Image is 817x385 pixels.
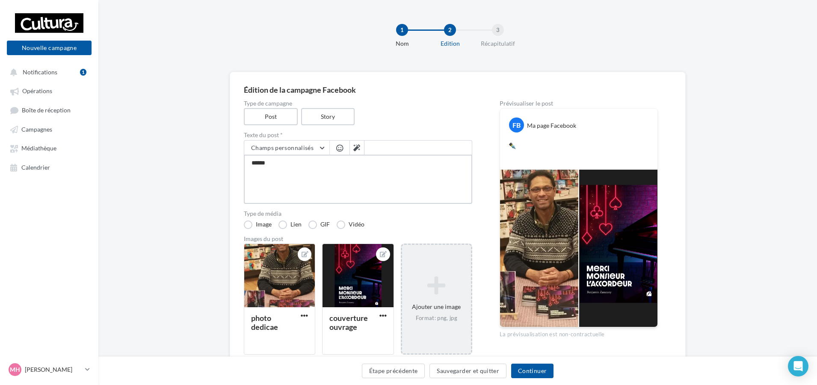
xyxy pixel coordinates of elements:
span: Boîte de réception [22,106,71,114]
div: Prévisualiser le post [500,100,658,106]
button: Nouvelle campagne [7,41,92,55]
div: couverture ouvrage [329,313,368,332]
div: photo dedicae [251,313,278,332]
button: Notifications 1 [5,64,90,79]
a: Opérations [5,83,93,98]
a: Calendrier [5,159,93,175]
div: 1 [80,69,86,76]
label: Image [244,220,272,229]
label: Type de campagne [244,100,472,106]
span: Calendrier [21,164,50,171]
p: ✒️ [509,141,649,159]
div: Ma page Facebook [527,121,576,130]
label: Post [244,108,298,125]
div: Récapitulatif [471,39,525,48]
button: Sauvegarder et quitter [429,364,506,378]
span: Opérations [22,88,52,95]
div: 1 [396,24,408,36]
div: Images du post [244,236,472,242]
a: MH [PERSON_NAME] [7,361,92,378]
button: Étape précédente [362,364,425,378]
span: Médiathèque [21,145,56,152]
a: Médiathèque [5,140,93,156]
p: [PERSON_NAME] [25,365,82,374]
div: La prévisualisation est non-contractuelle [500,327,658,338]
span: Notifications [23,68,57,76]
label: Texte du post * [244,132,472,138]
label: Type de média [244,211,472,217]
a: Campagnes [5,121,93,137]
label: Lien [278,220,302,229]
span: Champs personnalisés [251,144,314,151]
span: MH [10,365,20,374]
div: 2 [444,24,456,36]
button: Champs personnalisés [244,141,329,155]
span: Campagnes [21,126,52,133]
div: Édition de la campagne Facebook [244,86,672,94]
label: Vidéo [337,220,364,229]
button: Continuer [511,364,554,378]
div: FB [509,118,524,132]
label: GIF [308,220,330,229]
div: Edition [423,39,477,48]
a: Boîte de réception [5,102,93,118]
div: Nom [375,39,429,48]
label: Story [301,108,355,125]
div: 3 [492,24,504,36]
div: Open Intercom Messenger [788,356,808,376]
